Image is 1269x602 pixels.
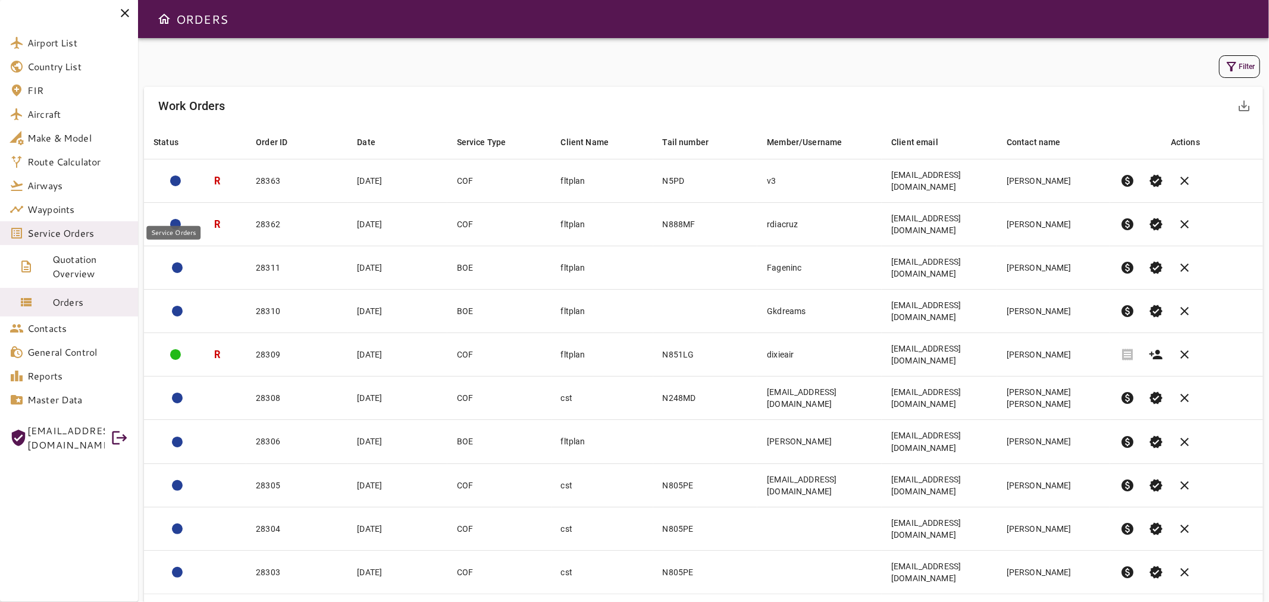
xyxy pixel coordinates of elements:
[1149,174,1163,188] span: verified
[170,175,181,186] div: ADMIN
[1142,471,1170,500] button: Set Permit Ready
[1230,92,1258,120] button: Export
[27,424,105,452] span: [EMAIL_ADDRESS][DOMAIN_NAME]
[1177,174,1192,188] span: clear
[347,377,447,420] td: [DATE]
[552,377,653,420] td: cst
[176,10,228,29] h6: ORDERS
[52,295,129,309] span: Orders
[1170,340,1199,369] button: Cancel order
[1177,391,1192,405] span: clear
[246,463,347,507] td: 28305
[1113,428,1142,456] button: Pre-Invoice order
[1120,174,1135,188] span: paid
[1113,340,1142,369] span: Invoice order
[1120,478,1135,493] span: paid
[172,567,183,578] div: ADMIN
[153,135,194,149] span: Status
[27,36,129,50] span: Airport List
[447,377,552,420] td: COF
[561,135,625,149] span: Client Name
[882,290,997,333] td: [EMAIL_ADDRESS][DOMAIN_NAME]
[882,203,997,246] td: [EMAIL_ADDRESS][DOMAIN_NAME]
[447,550,552,594] td: COF
[214,174,220,188] h3: R
[882,246,997,290] td: [EMAIL_ADDRESS][DOMAIN_NAME]
[1170,558,1199,587] button: Cancel order
[1149,478,1163,493] span: verified
[172,393,183,403] div: ADMIN
[997,463,1110,507] td: [PERSON_NAME]
[347,159,447,203] td: [DATE]
[997,507,1110,550] td: [PERSON_NAME]
[1170,428,1199,456] button: Cancel order
[1149,435,1163,449] span: verified
[1142,297,1170,325] button: Set Permit Ready
[1170,471,1199,500] button: Cancel order
[357,135,391,149] span: Date
[1120,522,1135,536] span: paid
[357,135,375,149] div: Date
[1177,478,1192,493] span: clear
[27,321,129,336] span: Contacts
[997,203,1110,246] td: [PERSON_NAME]
[757,463,882,507] td: [EMAIL_ADDRESS][DOMAIN_NAME]
[146,226,200,240] div: Service Orders
[1142,428,1170,456] button: Set Permit Ready
[663,135,725,149] span: Tail number
[214,218,220,231] h3: R
[1170,167,1199,195] button: Cancel order
[1113,384,1142,412] button: Pre-Invoice order
[447,246,552,290] td: BOE
[552,507,653,550] td: cst
[1177,217,1192,231] span: clear
[214,348,220,362] h3: R
[767,135,842,149] div: Member/Username
[347,290,447,333] td: [DATE]
[347,550,447,594] td: [DATE]
[1113,167,1142,195] button: Pre-Invoice order
[1142,210,1170,239] button: Set Permit Ready
[663,135,709,149] div: Tail number
[891,135,954,149] span: Client email
[1177,347,1192,362] span: clear
[172,437,183,447] div: ACTION REQUIRED
[1149,522,1163,536] span: verified
[561,135,609,149] div: Client Name
[27,345,129,359] span: General Control
[1170,515,1199,543] button: Cancel order
[1142,253,1170,282] button: Set Permit Ready
[997,333,1110,377] td: [PERSON_NAME]
[347,246,447,290] td: [DATE]
[882,159,997,203] td: [EMAIL_ADDRESS][DOMAIN_NAME]
[27,107,129,121] span: Aircraft
[447,333,552,377] td: COF
[1149,217,1163,231] span: verified
[27,131,129,145] span: Make & Model
[552,463,653,507] td: cst
[447,290,552,333] td: BOE
[882,333,997,377] td: [EMAIL_ADDRESS][DOMAIN_NAME]
[27,202,129,217] span: Waypoints
[27,226,129,240] span: Service Orders
[757,246,882,290] td: Fageninc
[653,159,758,203] td: N5PD
[1170,384,1199,412] button: Cancel order
[653,507,758,550] td: N805PE
[1237,99,1251,113] span: save_alt
[1177,261,1192,275] span: clear
[172,480,183,491] div: ADMIN
[1177,304,1192,318] span: clear
[27,178,129,193] span: Airways
[882,463,997,507] td: [EMAIL_ADDRESS][DOMAIN_NAME]
[1170,210,1199,239] button: Cancel order
[27,59,129,74] span: Country List
[172,306,183,316] div: ACTION REQUIRED
[882,420,997,463] td: [EMAIL_ADDRESS][DOMAIN_NAME]
[347,463,447,507] td: [DATE]
[246,159,347,203] td: 28363
[246,246,347,290] td: 28311
[997,420,1110,463] td: [PERSON_NAME]
[891,135,938,149] div: Client email
[1120,565,1135,579] span: paid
